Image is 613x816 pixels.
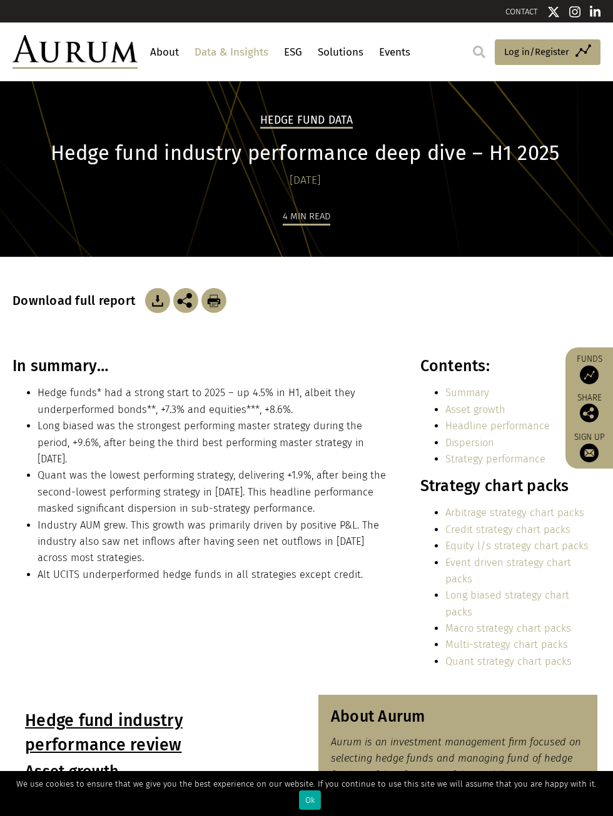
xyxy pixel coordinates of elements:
[580,404,599,422] img: Share this post
[445,524,570,535] a: Credit strategy chart packs
[38,418,393,467] li: Long biased was the strongest performing master strategy during the period, +9.6%, after being th...
[13,172,597,189] div: [DATE]
[445,655,572,667] a: Quant strategy chart packs
[260,114,353,129] h2: Hedge Fund Data
[201,288,226,313] img: Download Article
[299,790,321,810] div: Ok
[13,293,142,308] h3: Download full report
[173,288,198,313] img: Share this post
[580,444,599,462] img: Sign up to our newsletter
[572,354,607,384] a: Funds
[445,557,571,585] a: Event driven strategy chart packs
[445,437,494,449] a: Dispersion
[495,39,600,66] a: Log in/Register
[38,517,393,567] li: Industry AUM grew. This growth was primarily driven by positive P&L. The industry also saw net in...
[504,44,569,59] span: Log in/Register
[590,6,601,18] img: Linkedin icon
[13,357,393,376] h3: In summary…
[445,507,584,519] a: Arbitrage strategy chart packs
[420,477,597,495] h3: Strategy chart packs
[13,141,597,166] h1: Hedge fund industry performance deep dive – H1 2025
[505,7,538,16] a: CONTACT
[445,420,550,432] a: Headline performance
[569,6,580,18] img: Instagram icon
[38,567,393,583] li: Alt UCITS underperformed hedge funds in all strategies except credit.
[281,41,305,64] a: ESG
[547,6,560,18] img: Twitter icon
[331,707,585,726] h3: About Aurum
[376,41,413,64] a: Events
[147,41,182,64] a: About
[25,710,183,755] u: Hedge fund industry performance review
[38,385,393,418] li: Hedge funds* had a strong start to 2025 – up 4.5% in H1, albeit they underperformed bonds**, +7.3...
[580,366,599,384] img: Access Funds
[445,404,505,415] a: Asset growth
[283,209,330,226] div: 4 min read
[420,357,597,376] h3: Contents:
[38,467,393,517] li: Quant was the lowest performing strategy, delivering +1.9%, after being the second-lowest perform...
[445,589,569,617] a: Long biased strategy chart packs
[445,453,545,465] a: Strategy performance
[445,387,489,399] a: Summary
[445,622,571,634] a: Macro strategy chart packs
[13,35,138,69] img: Aurum
[191,41,271,64] a: Data & Insights
[572,432,607,462] a: Sign up
[445,639,568,650] a: Multi-strategy chart packs
[25,762,279,781] h3: Asset growth
[572,394,607,422] div: Share
[473,46,485,58] img: search.svg
[445,540,589,552] a: Equity l/s strategy chart packs
[331,736,581,814] em: Aurum is an investment management firm focused on selecting hedge funds and managing fund of hedg...
[145,288,170,313] img: Download Article
[315,41,367,64] a: Solutions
